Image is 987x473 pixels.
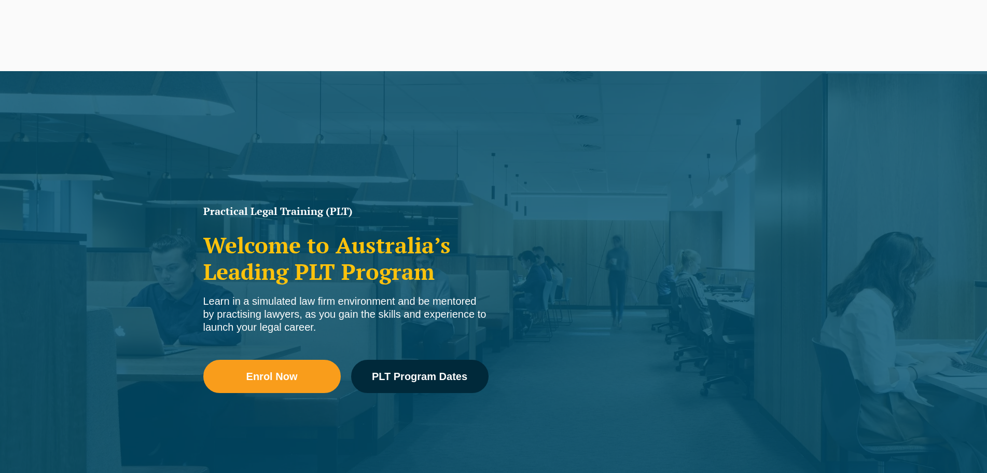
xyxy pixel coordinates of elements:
a: Enrol Now [203,360,341,393]
h1: Practical Legal Training (PLT) [203,206,489,217]
span: Enrol Now [246,371,298,382]
div: Learn in a simulated law firm environment and be mentored by practising lawyers, as you gain the ... [203,295,489,334]
span: PLT Program Dates [372,371,467,382]
h2: Welcome to Australia’s Leading PLT Program [203,232,489,285]
a: PLT Program Dates [351,360,489,393]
